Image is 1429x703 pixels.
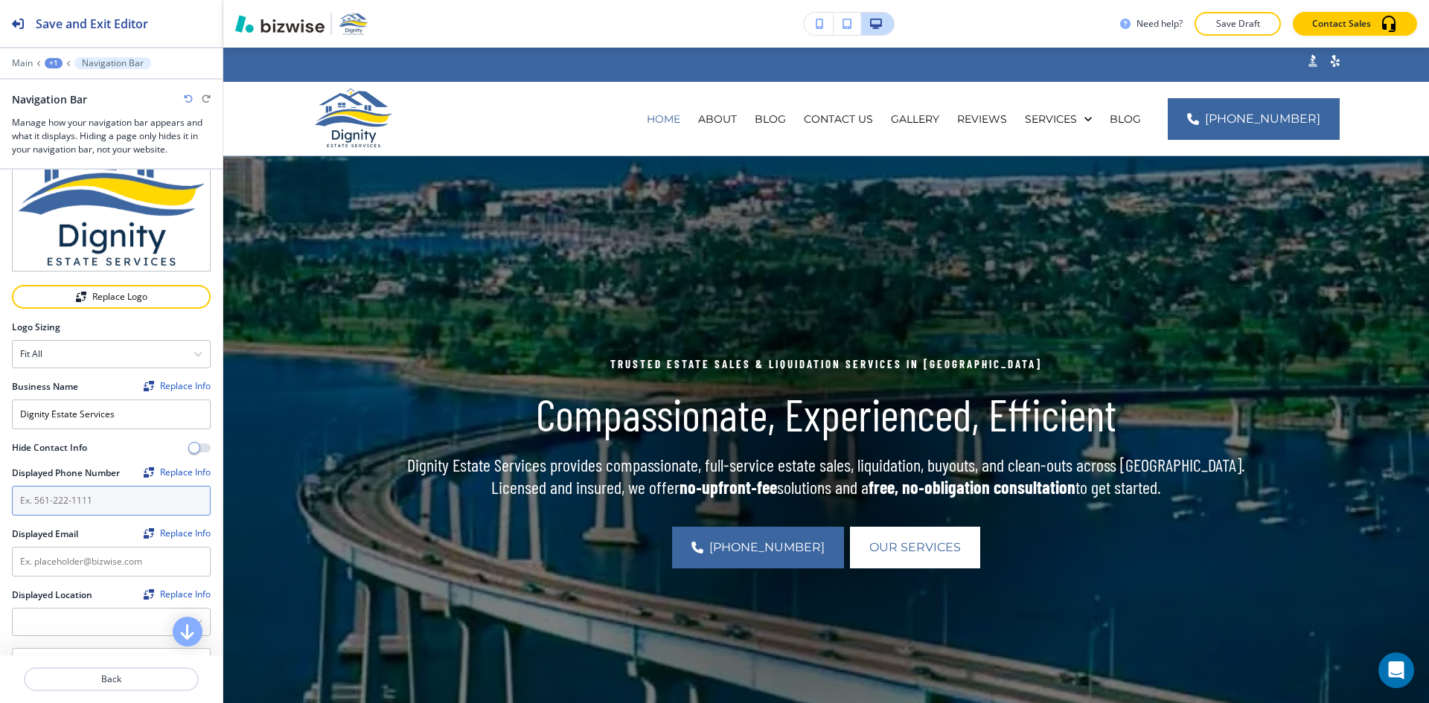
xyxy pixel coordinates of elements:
[144,467,154,478] img: Replace
[144,467,211,478] button: ReplaceReplace Info
[235,15,325,33] img: Bizwise Logo
[144,528,154,539] img: Replace
[76,292,86,302] img: Replace
[144,589,154,600] img: Replace
[74,57,151,69] button: Navigation Bar
[1205,110,1320,128] span: [PHONE_NUMBER]
[12,92,87,107] h2: Navigation Bar
[12,321,60,334] h2: Logo Sizing
[13,609,194,635] input: Manual Input
[144,528,211,539] button: ReplaceReplace Info
[957,112,1007,126] p: REVIEWS
[20,347,42,361] h4: Fit all
[12,116,211,156] h3: Manage how your navigation bar appears and what it displays. Hiding a page only hides it in your ...
[12,547,211,577] input: Ex. placeholder@bizwise.com
[1293,12,1417,36] button: Contact Sales
[25,672,197,686] p: Back
[12,119,211,272] img: logo
[12,441,87,455] h2: Hide Contact Info
[144,381,211,391] button: ReplaceReplace Info
[338,12,369,36] img: Your Logo
[1168,98,1340,140] a: [PHONE_NUMBER]
[1312,17,1371,31] p: Contact Sales
[144,467,211,478] div: Replace Info
[869,539,961,556] span: Our Services
[1378,652,1414,688] div: Open Intercom Messenger
[850,527,980,568] button: Our Services
[12,588,92,602] h2: Displayed Location
[397,454,1255,498] p: Dignity Estate Services provides compassionate, full-service estate sales, liquidation, buyouts, ...
[869,476,1075,498] strong: free, no‑obligation consultation
[313,87,394,150] img: Dignity Estate Services
[144,381,211,391] div: Replace Info
[144,528,211,539] div: Replace Info
[1195,12,1281,36] button: Save Draft
[144,589,211,600] div: Replace Info
[755,112,786,126] p: BLOG
[12,380,78,394] h2: Business Name
[12,527,78,541] h2: Displayed Email
[1025,112,1077,126] p: SERVICES
[12,486,211,516] input: Ex. 561-222-1111
[1110,112,1141,126] p: BLOG
[36,15,148,33] h2: Save and Exit Editor
[24,667,199,691] button: Back
[82,58,144,68] p: Navigation Bar
[144,381,154,391] img: Replace
[144,589,211,601] span: Find and replace this information across Bizwise
[397,355,1255,373] p: TRUSTED ESTATE SALES & LIQUIDATION SERVICES IN [GEOGRAPHIC_DATA]
[12,58,33,68] button: Main
[680,476,777,498] strong: no‑upfront‑fee
[1214,17,1262,31] p: Save Draft
[891,112,939,126] p: GALLERY
[647,112,680,126] p: HOME
[144,381,211,393] span: Find and replace this information across Bizwise
[672,527,844,568] a: [PHONE_NUMBER]
[698,112,737,126] p: ABOUT
[397,388,1255,440] h1: Compassionate, Experienced, Efficient
[13,292,209,302] div: Replace Logo
[709,539,825,556] span: [PHONE_NUMBER]
[12,466,120,480] h2: Displayed Phone Number
[144,589,211,600] button: ReplaceReplace Info
[804,112,873,126] p: CONTACT US
[144,467,211,479] span: Find and replace this information across Bizwise
[12,285,211,309] button: ReplaceReplace Logo
[144,528,211,540] span: Find and replace this information across Bizwise
[1137,17,1183,31] h3: Need help?
[45,58,63,68] button: +1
